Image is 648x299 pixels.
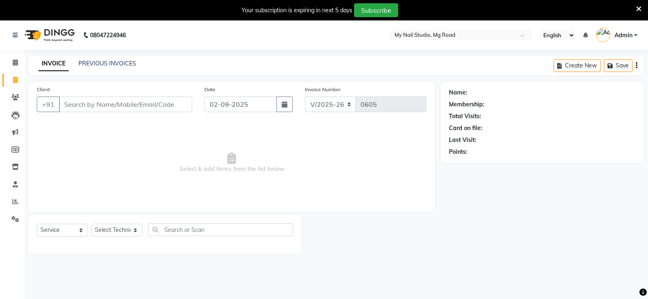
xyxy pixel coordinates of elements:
div: Your subscription is expiring in next 5 days [242,6,352,15]
input: Search by Name/Mobile/Email/Code [59,97,192,112]
img: logo [21,24,77,47]
b: 08047224946 [90,24,126,47]
label: Date [204,86,215,93]
div: Total Visits: [449,112,481,121]
span: Select & add items from the list below [37,122,426,204]
div: Points: [449,148,467,156]
button: +91 [37,97,60,112]
img: Admin [596,28,610,42]
input: Search or Scan [148,223,293,236]
label: Client [37,86,50,93]
label: Invoice Number [305,86,341,93]
div: Name: [449,88,467,97]
a: PREVIOUS INVOICES [78,60,136,67]
div: Membership: [449,100,484,109]
button: Subscribe [354,3,398,17]
a: INVOICE [38,56,69,71]
button: Create New [554,59,601,72]
div: Card on file: [449,124,482,133]
div: Last Visit: [449,136,476,144]
span: Admin [614,31,632,40]
button: Save [604,59,632,72]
